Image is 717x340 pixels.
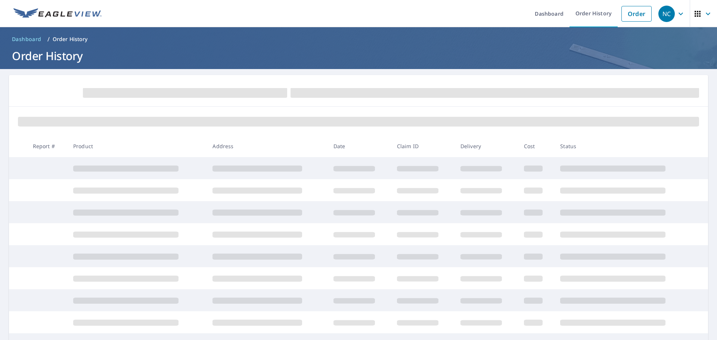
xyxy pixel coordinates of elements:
[328,135,391,157] th: Date
[9,33,44,45] a: Dashboard
[67,135,207,157] th: Product
[9,48,708,63] h1: Order History
[207,135,327,157] th: Address
[454,135,518,157] th: Delivery
[27,135,67,157] th: Report #
[391,135,454,157] th: Claim ID
[53,35,88,43] p: Order History
[9,33,708,45] nav: breadcrumb
[47,35,50,44] li: /
[621,6,652,22] a: Order
[12,35,41,43] span: Dashboard
[13,8,102,19] img: EV Logo
[554,135,694,157] th: Status
[518,135,555,157] th: Cost
[658,6,675,22] div: NC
